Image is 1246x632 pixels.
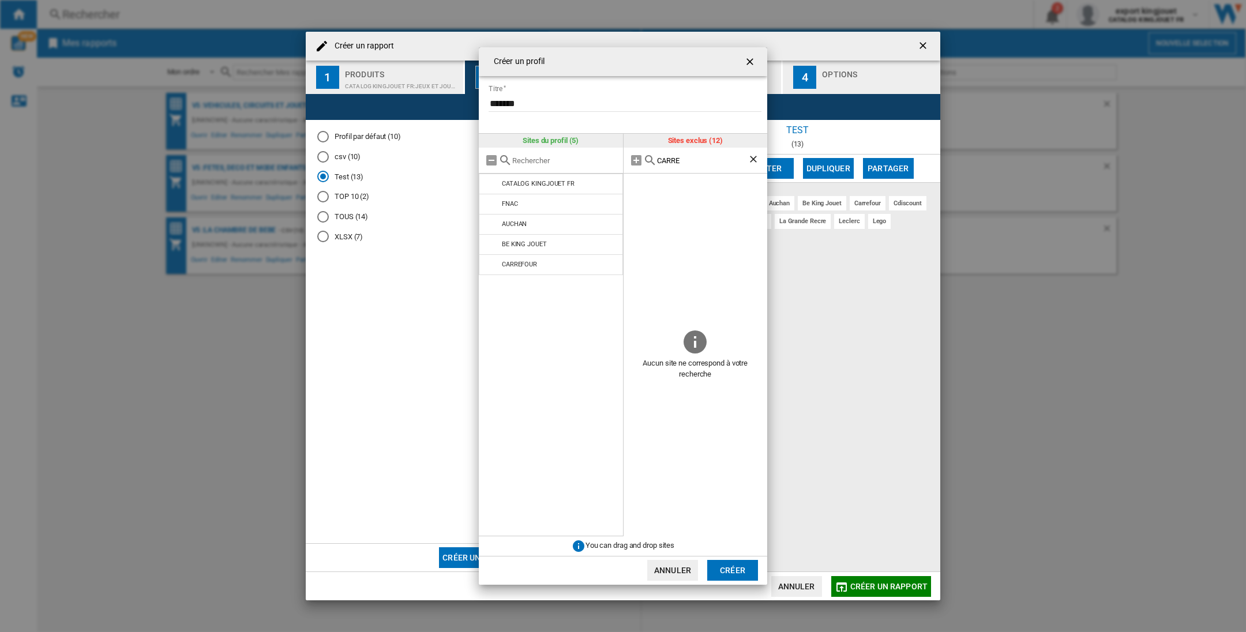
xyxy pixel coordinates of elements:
h4: Créer un profil [488,56,545,67]
div: Sites exclus (12) [624,134,768,148]
input: Rechercher [512,156,617,165]
ng-md-icon: Effacer la recherche [748,153,761,167]
div: CATALOG KINGJOUET FR [502,180,575,187]
button: Créer [707,560,758,581]
div: BE KING JOUET [502,240,547,248]
div: CARREFOUR [502,261,537,268]
div: Sites du profil (5) [479,134,623,148]
span: Aucun site ne correspond à votre recherche [624,355,768,382]
md-icon: Tout ajouter [629,153,643,167]
input: Rechercher [657,156,748,165]
div: FNAC [502,200,518,208]
ng-md-icon: getI18NText('BUTTONS.CLOSE_DIALOG') [744,56,758,70]
div: AUCHAN [502,220,527,228]
button: getI18NText('BUTTONS.CLOSE_DIALOG') [740,50,763,73]
md-icon: Tout retirer [485,153,498,167]
span: You can drag and drop sites [586,541,674,550]
button: Annuler [647,560,698,581]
